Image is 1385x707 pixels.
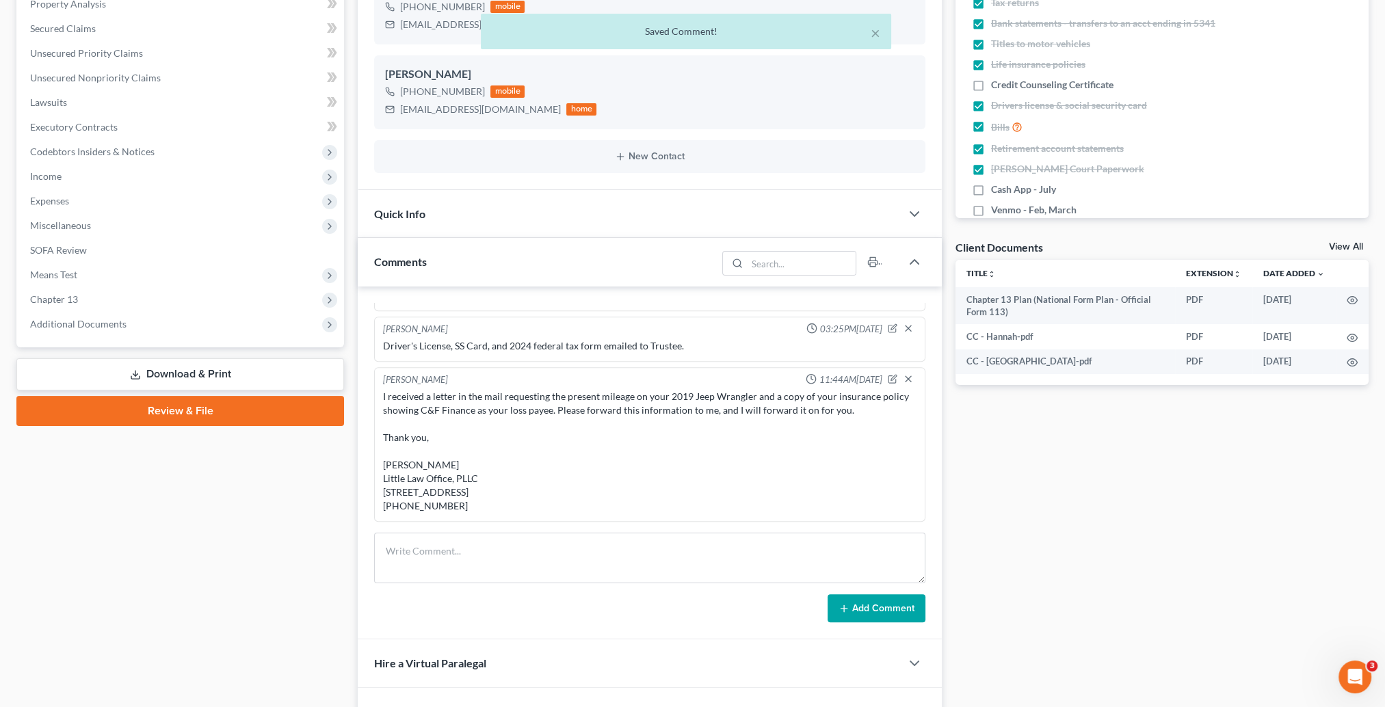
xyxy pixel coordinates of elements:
td: [DATE] [1252,324,1336,349]
a: Review & File [16,396,344,426]
i: unfold_more [1233,270,1241,278]
span: SOFA Review [30,244,87,256]
span: [PERSON_NAME] Court Paperwork [991,162,1144,176]
span: Cash App - July [991,183,1056,196]
td: Chapter 13 Plan (National Form Plan - Official Form 113) [955,287,1175,325]
button: Add Comment [828,594,925,623]
td: CC - [GEOGRAPHIC_DATA]-pdf [955,349,1175,374]
div: Client Documents [955,240,1043,254]
span: Means Test [30,269,77,280]
span: Income [30,170,62,182]
span: Expenses [30,195,69,206]
span: Retirement account statements [991,142,1124,155]
a: Executory Contracts [19,115,344,139]
a: SOFA Review [19,238,344,263]
div: [PERSON_NAME] [385,66,914,83]
span: 03:25PM[DATE] [820,323,882,336]
iframe: Intercom live chat [1338,661,1371,693]
div: [EMAIL_ADDRESS][DOMAIN_NAME] [400,103,561,116]
span: Lawsuits [30,96,67,108]
a: Unsecured Nonpriority Claims [19,66,344,90]
span: Unsecured Priority Claims [30,47,143,59]
span: Unsecured Nonpriority Claims [30,72,161,83]
span: Executory Contracts [30,121,118,133]
div: Saved Comment! [492,25,880,38]
span: Comments [374,255,427,268]
td: PDF [1175,324,1252,349]
input: Search... [747,252,856,275]
div: I received a letter in the mail requesting the present mileage on your 2019 Jeep Wrangler and a c... [383,390,916,513]
a: Download & Print [16,358,344,390]
span: Drivers license & social security card [991,98,1147,112]
span: Venmo - Feb, March [991,203,1077,217]
button: × [871,25,880,41]
span: Miscellaneous [30,219,91,231]
span: Additional Documents [30,318,127,330]
span: Quick Info [374,207,425,220]
div: mobile [490,85,525,98]
div: home [566,103,596,116]
span: Hire a Virtual Paralegal [374,656,486,669]
span: Bills [991,120,1010,134]
div: Driver's License, SS Card, and 2024 federal tax form emailed to Trustee. [383,339,916,353]
td: [DATE] [1252,349,1336,374]
button: New Contact [385,151,914,162]
div: [PERSON_NAME] [383,323,448,336]
a: Date Added expand_more [1263,268,1325,278]
a: Titleunfold_more [966,268,996,278]
div: [PERSON_NAME] [383,373,448,387]
a: View All [1329,242,1363,252]
a: Lawsuits [19,90,344,115]
span: 3 [1367,661,1377,671]
a: Extensionunfold_more [1186,268,1241,278]
span: Codebtors Insiders & Notices [30,146,155,157]
td: CC - Hannah-pdf [955,324,1175,349]
td: PDF [1175,349,1252,374]
span: 11:44AM[DATE] [819,373,882,386]
span: Credit Counseling Certificate [991,78,1113,92]
div: [PHONE_NUMBER] [400,85,485,98]
span: Chapter 13 [30,293,78,305]
div: mobile [490,1,525,13]
i: expand_more [1317,270,1325,278]
i: unfold_more [988,270,996,278]
td: PDF [1175,287,1252,325]
td: [DATE] [1252,287,1336,325]
span: Life insurance policies [991,57,1085,71]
